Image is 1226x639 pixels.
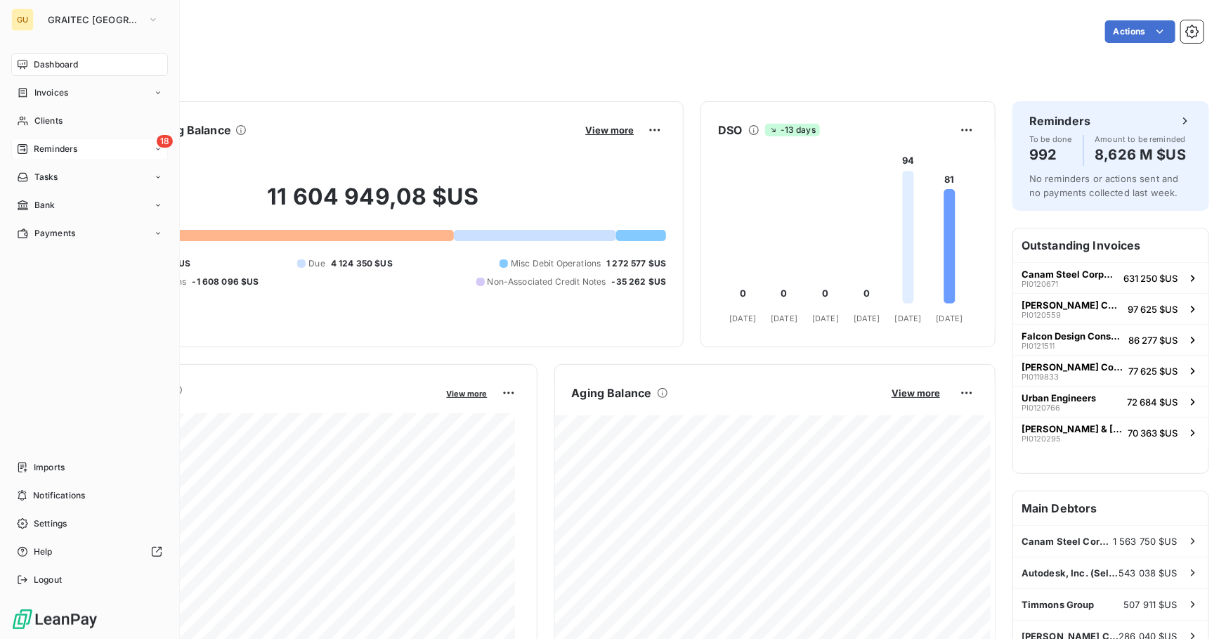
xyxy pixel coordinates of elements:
[581,124,638,136] button: View more
[572,385,652,401] h6: Aging Balance
[443,387,492,399] button: View more
[895,314,922,323] tspan: [DATE]
[1022,567,1119,579] span: Autodesk, Inc. (Self Bill)
[34,461,65,474] span: Imports
[1029,143,1072,166] h4: 992
[718,122,742,138] h6: DSO
[1113,536,1178,547] span: 1 563 750 $US
[33,489,85,502] span: Notifications
[34,58,78,71] span: Dashboard
[1022,342,1055,350] span: PI0121511
[1022,269,1118,280] span: Canam Steel Corporation ([GEOGRAPHIC_DATA])
[1013,417,1208,448] button: [PERSON_NAME] & [PERSON_NAME] ConstructionPI012029570 363 $US
[1022,373,1059,381] span: PI0119833
[1105,20,1175,43] button: Actions
[1095,143,1187,166] h4: 8,626 M $US
[1022,536,1113,547] span: Canam Steel Corporation ([GEOGRAPHIC_DATA])
[937,314,963,323] tspan: [DATE]
[1119,567,1178,579] span: 543 038 $US
[1128,427,1178,439] span: 70 363 $US
[1127,396,1178,408] span: 72 684 $US
[34,574,62,586] span: Logout
[1178,591,1212,625] iframe: Intercom live chat
[11,608,98,631] img: Logo LeanPay
[1013,355,1208,386] button: [PERSON_NAME] ConstructionPI011983377 625 $US
[11,8,34,31] div: GU
[1029,135,1072,143] span: To be done
[1022,434,1061,443] span: PI0120295
[1013,386,1208,417] button: Urban EngineersPI012076672 684 $US
[331,257,393,270] span: 4 124 350 $US
[488,276,606,288] span: Non-Associated Credit Notes
[1022,404,1060,412] span: PI0120766
[34,227,75,240] span: Payments
[1013,324,1208,355] button: Falcon Design ConsultantsPI012151186 277 $US
[48,14,142,25] span: GRAITEC [GEOGRAPHIC_DATA]
[1013,491,1208,525] h6: Main Debtors
[511,257,601,270] span: Misc Debit Operations
[1123,273,1178,284] span: 631 250 $US
[1022,392,1096,404] span: Urban Engineers
[765,124,820,136] span: -13 days
[1029,173,1179,198] span: No reminders or actions sent and no payments collected last week.
[34,115,63,127] span: Clients
[1123,599,1178,610] span: 507 911 $US
[1128,304,1178,315] span: 97 625 $US
[34,546,53,558] span: Help
[1022,330,1123,342] span: Falcon Design Consultants
[1095,135,1187,143] span: Amount to be reminded
[34,86,68,99] span: Invoices
[1022,423,1122,434] span: [PERSON_NAME] & [PERSON_NAME] Construction
[612,276,667,288] span: -35 262 $US
[1022,361,1123,373] span: [PERSON_NAME] Construction
[34,517,67,530] span: Settings
[854,314,880,323] tspan: [DATE]
[1128,335,1178,346] span: 86 277 $US
[892,387,940,399] span: View more
[447,389,488,399] span: View more
[606,257,666,270] span: 1 272 577 $US
[157,135,173,148] span: 18
[1013,293,1208,324] button: [PERSON_NAME] ConstructionPI012055997 625 $US
[730,314,757,323] tspan: [DATE]
[1022,599,1095,610] span: Timmons Group
[34,143,77,155] span: Reminders
[771,314,798,323] tspan: [DATE]
[1022,280,1058,288] span: PI0120671
[79,183,666,225] h2: 11 604 949,08 $US
[1013,262,1208,293] button: Canam Steel Corporation ([GEOGRAPHIC_DATA])PI0120671631 250 $US
[34,199,56,212] span: Bank
[887,387,944,399] button: View more
[308,257,325,270] span: Due
[1022,311,1061,319] span: PI0120559
[192,276,259,288] span: -1 608 096 $US
[1029,112,1090,129] h6: Reminders
[79,399,437,413] span: Monthly Revenue
[11,541,168,563] a: Help
[1013,228,1208,262] h6: Outstanding Invoices
[812,314,839,323] tspan: [DATE]
[585,124,634,136] span: View more
[1022,299,1122,311] span: [PERSON_NAME] Construction
[1128,366,1178,377] span: 77 625 $US
[34,171,58,183] span: Tasks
